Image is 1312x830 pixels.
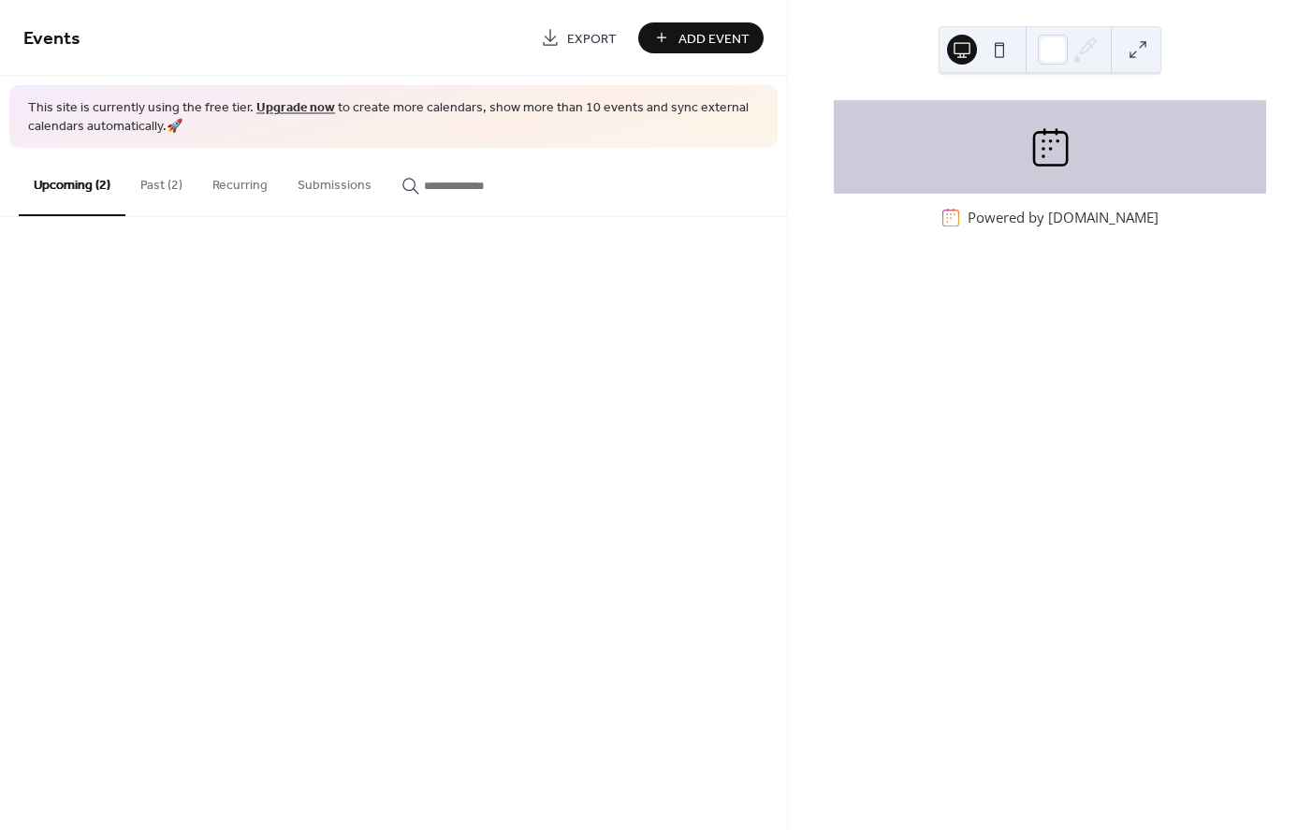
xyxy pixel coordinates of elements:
span: Export [567,29,617,49]
a: Export [527,22,631,53]
span: This site is currently using the free tier. to create more calendars, show more than 10 events an... [28,99,759,136]
a: Upgrade now [256,95,335,121]
span: Events [23,21,80,57]
button: Submissions [283,148,386,214]
div: Powered by [968,208,1159,226]
button: Add Event [638,22,764,53]
button: Recurring [197,148,283,214]
button: Upcoming (2) [19,148,125,216]
button: Past (2) [125,148,197,214]
a: [DOMAIN_NAME] [1048,208,1159,226]
span: Add Event [678,29,750,49]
